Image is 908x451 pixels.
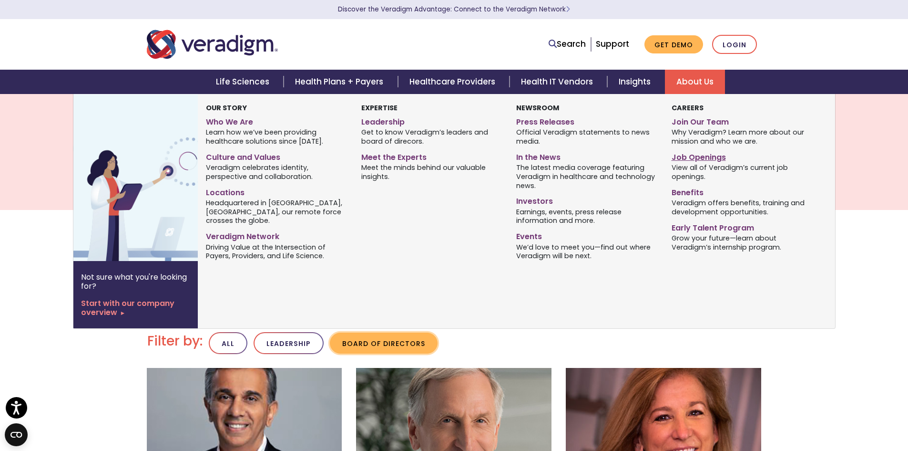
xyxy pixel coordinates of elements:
[516,163,657,190] span: The latest media coverage featuring Veradigm in healthcare and technology news.
[204,70,284,94] a: Life Sciences
[338,5,570,14] a: Discover the Veradigm Advantage: Connect to the Veradigm NetworkLearn More
[206,184,347,198] a: Locations
[516,228,657,242] a: Events
[672,198,812,216] span: Veradigm offers benefits, training and development opportunities.
[672,220,812,233] a: Early Talent Program
[712,35,757,54] a: Login
[206,242,347,261] span: Driving Value at the Intersection of Payers, Providers, and Life Science.
[596,38,629,50] a: Support
[361,114,502,127] a: Leadership
[206,103,247,113] strong: Our Story
[510,70,607,94] a: Health IT Vendors
[330,333,438,354] button: Board of Directors
[644,35,703,54] a: Get Demo
[516,149,657,163] a: In the News
[206,228,347,242] a: Veradigm Network
[206,114,347,127] a: Who We Are
[147,333,203,349] h2: Filter by:
[516,114,657,127] a: Press Releases
[5,423,28,446] button: Open CMP widget
[672,127,812,146] span: Why Veradigm? Learn more about our mission and who we are.
[284,70,398,94] a: Health Plans + Payers
[361,103,398,113] strong: Expertise
[566,5,570,14] span: Learn More
[672,149,812,163] a: Job Openings
[672,163,812,181] span: View all of Veradigm’s current job openings.
[672,114,812,127] a: Join Our Team
[361,127,502,146] span: Get to know Veradigm’s leaders and board of direcors.
[516,207,657,225] span: Earnings, events, press release information and more.
[549,38,586,51] a: Search
[206,198,347,225] span: Headquartered in [GEOGRAPHIC_DATA], [GEOGRAPHIC_DATA], our remote force crosses the globe.
[209,332,247,355] button: All
[516,193,657,207] a: Investors
[672,103,704,113] strong: Careers
[607,70,665,94] a: Insights
[516,127,657,146] span: Official Veradigm statements to news media.
[254,332,324,355] button: Leadership
[672,184,812,198] a: Benefits
[516,242,657,261] span: We’d love to meet you—find out where Veradigm will be next.
[398,70,510,94] a: Healthcare Providers
[361,163,502,181] span: Meet the minds behind our valuable insights.
[860,403,897,440] iframe: Drift Chat Widget
[672,233,812,252] span: Grow your future—learn about Veradigm’s internship program.
[81,273,190,291] p: Not sure what you're looking for?
[206,149,347,163] a: Culture and Values
[206,127,347,146] span: Learn how we’ve been providing healthcare solutions since [DATE].
[73,94,227,261] img: Vector image of Veradigm’s Story
[81,299,190,317] a: Start with our company overview
[206,163,347,181] span: Veradigm celebrates identity, perspective and collaboration.
[516,103,559,113] strong: Newsroom
[665,70,725,94] a: About Us
[361,149,502,163] a: Meet the Experts
[147,29,278,60] img: Veradigm logo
